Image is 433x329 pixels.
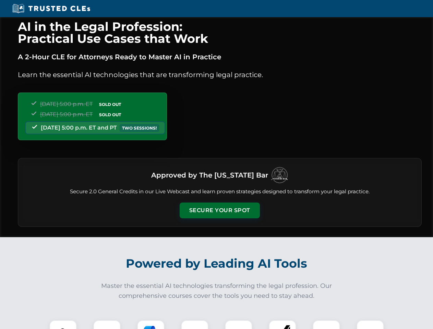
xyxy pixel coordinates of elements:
[10,3,92,14] img: Trusted CLEs
[27,252,407,276] h2: Powered by Leading AI Tools
[18,21,422,45] h1: AI in the Legal Profession: Practical Use Cases that Work
[97,101,123,108] span: SOLD OUT
[97,281,337,301] p: Master the essential AI technologies transforming the legal profession. Our comprehensive courses...
[97,111,123,118] span: SOLD OUT
[180,203,260,218] button: Secure Your Spot
[271,167,288,184] img: Logo
[151,169,268,181] h3: Approved by The [US_STATE] Bar
[18,69,422,80] p: Learn the essential AI technologies that are transforming legal practice.
[40,111,93,118] span: [DATE] 5:00 p.m. ET
[26,188,413,196] p: Secure 2.0 General Credits in our Live Webcast and learn proven strategies designed to transform ...
[18,51,422,62] p: A 2-Hour CLE for Attorneys Ready to Master AI in Practice
[40,101,93,107] span: [DATE] 5:00 p.m. ET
